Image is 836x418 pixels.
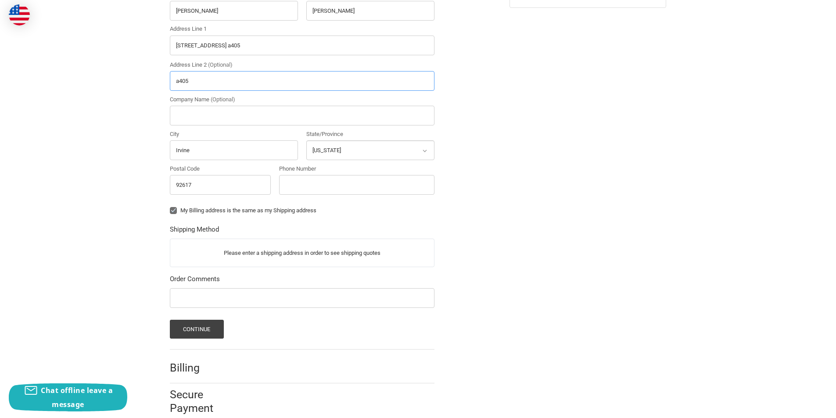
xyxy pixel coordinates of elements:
h2: Billing [170,361,221,375]
label: My Billing address is the same as my Shipping address [170,207,434,214]
legend: Shipping Method [170,225,219,239]
h2: Secure Payment [170,388,229,415]
small: (Optional) [211,96,235,103]
label: City [170,130,298,139]
label: Address Line 1 [170,25,434,33]
small: (Optional) [208,61,233,68]
img: duty and tax information for United States [9,4,30,25]
label: Address Line 2 [170,61,434,69]
span: Chat offline leave a message [41,386,113,409]
label: Postal Code [170,164,271,173]
button: Continue [170,320,224,339]
button: Chat offline leave a message [9,383,127,411]
label: Company Name [170,95,434,104]
label: State/Province [306,130,434,139]
label: Phone Number [279,164,434,173]
p: Please enter a shipping address in order to see shipping quotes [170,244,434,261]
legend: Order Comments [170,274,220,288]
